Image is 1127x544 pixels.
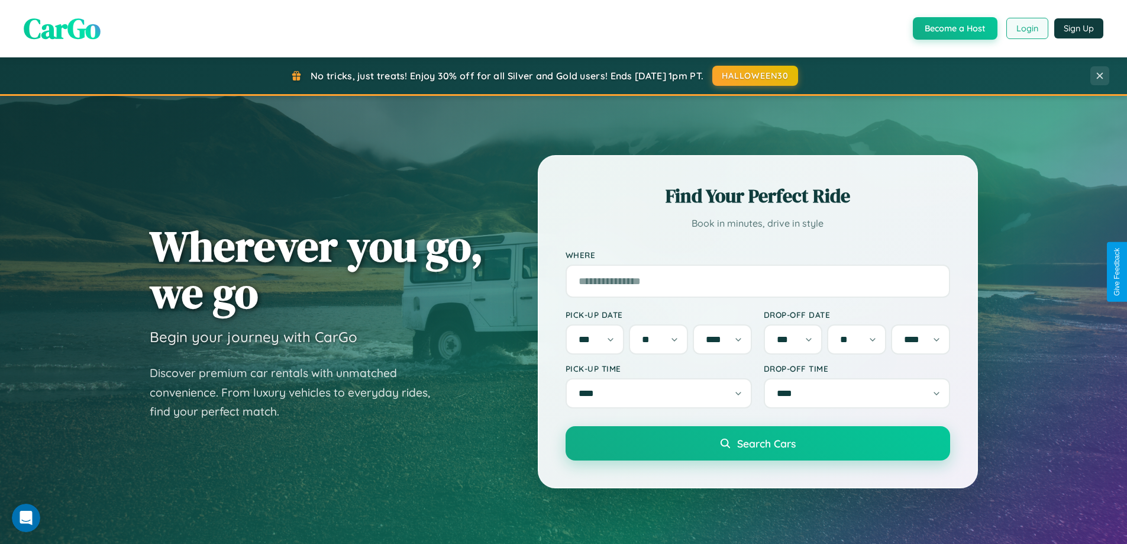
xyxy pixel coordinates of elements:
[737,437,796,450] span: Search Cars
[764,310,950,320] label: Drop-off Date
[566,426,950,461] button: Search Cars
[311,70,703,82] span: No tricks, just treats! Enjoy 30% off for all Silver and Gold users! Ends [DATE] 1pm PT.
[566,310,752,320] label: Pick-up Date
[24,9,101,48] span: CarGo
[913,17,997,40] button: Become a Host
[150,328,357,346] h3: Begin your journey with CarGo
[566,215,950,232] p: Book in minutes, drive in style
[566,363,752,374] label: Pick-up Time
[150,363,445,421] p: Discover premium car rentals with unmatched convenience. From luxury vehicles to everyday rides, ...
[566,250,950,260] label: Where
[712,66,798,86] button: HALLOWEEN30
[1054,18,1103,38] button: Sign Up
[764,363,950,374] label: Drop-off Time
[12,504,40,532] iframe: Intercom live chat
[1113,248,1121,296] div: Give Feedback
[1006,18,1048,39] button: Login
[566,183,950,209] h2: Find Your Perfect Ride
[150,223,483,316] h1: Wherever you go, we go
